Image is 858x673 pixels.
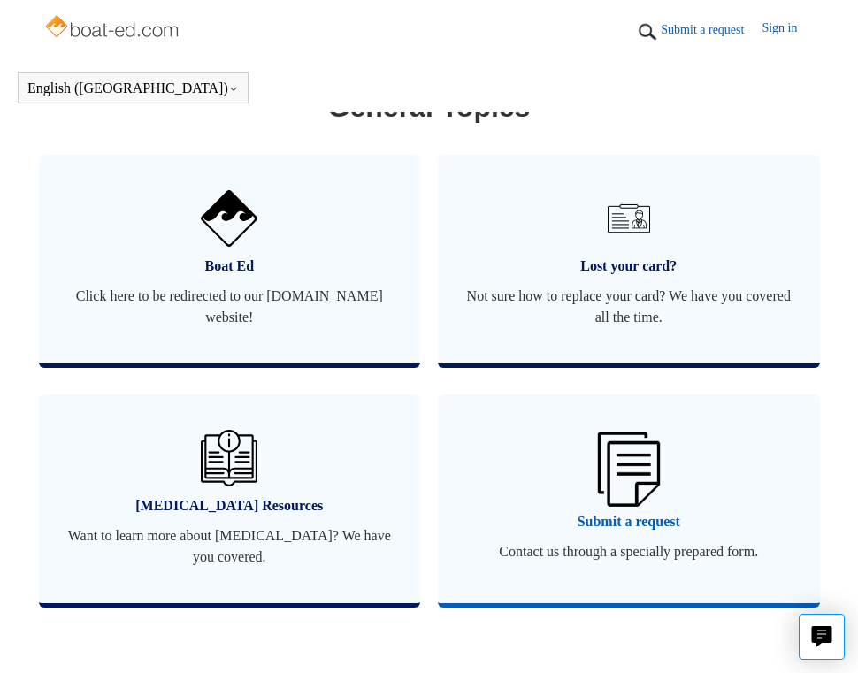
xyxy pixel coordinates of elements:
a: Boat Ed Click here to be redirected to our [DOMAIN_NAME] website! [39,155,421,363]
span: [MEDICAL_DATA] Resources [65,495,395,516]
img: 01HZPCYVT14CG9T703FEE4SFXC [601,190,657,247]
button: English ([GEOGRAPHIC_DATA]) [27,80,239,96]
span: Contact us through a specially prepared form. [464,541,793,562]
a: Submit a request Contact us through a specially prepared form. [438,394,820,603]
a: [MEDICAL_DATA] Resources Want to learn more about [MEDICAL_DATA]? We have you covered. [39,394,421,603]
img: 01HZPCYW3NK71669VZTW7XY4G9 [598,432,660,506]
span: Want to learn more about [MEDICAL_DATA]? We have you covered. [65,525,395,568]
img: 01HZPCYTXV3JW8MJV9VD7EMK0H [634,19,661,45]
a: Submit a request [661,20,762,39]
img: 01HZPCYVNCVF44JPJQE4DN11EA [201,190,257,247]
span: Submit a request [464,511,793,532]
span: Not sure how to replace your card? We have you covered all the time. [464,286,793,328]
a: Lost your card? Not sure how to replace your card? We have you covered all the time. [438,155,820,363]
span: Click here to be redirected to our [DOMAIN_NAME] website! [65,286,395,328]
a: Sign in [762,19,815,45]
span: Boat Ed [65,256,395,277]
button: Live chat [799,614,845,660]
span: Lost your card? [464,256,793,277]
img: 01HZPCYVZMCNPYXCC0DPA2R54M [201,430,257,486]
img: Boat-Ed Help Center home page [43,11,184,46]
